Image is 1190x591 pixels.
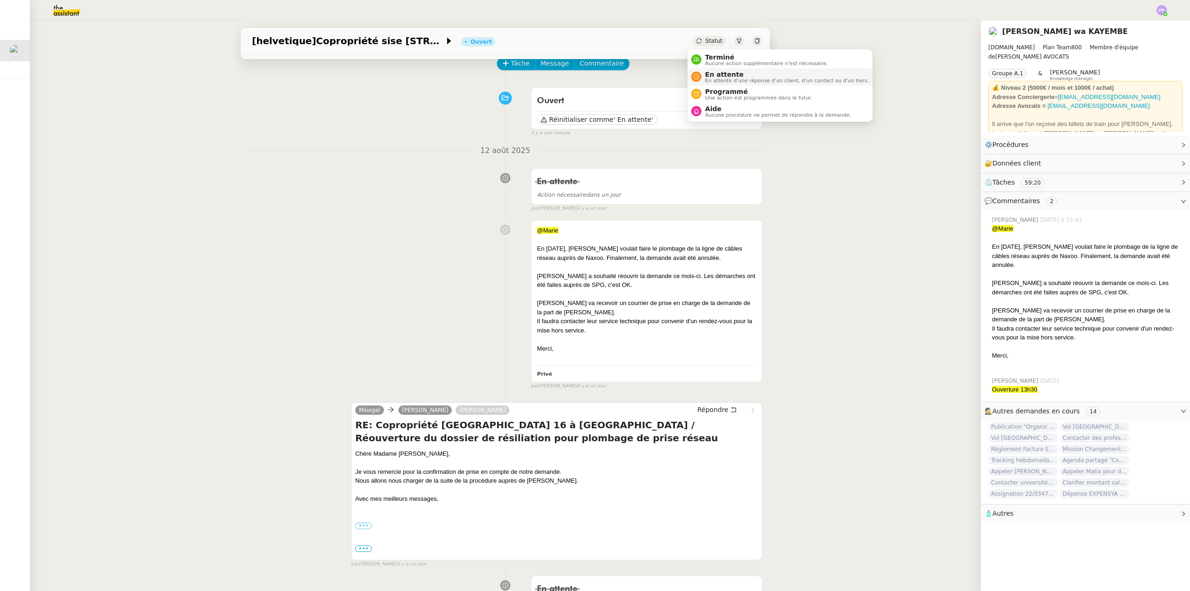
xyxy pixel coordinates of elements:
[992,120,1179,147] div: Il arrive que l'on reçoive des billets de train pour [PERSON_NAME], toujours attribuer à [PERSON_...
[705,113,851,118] span: Aucune procédure ne permet de répondre à la demande.
[537,299,756,317] div: [PERSON_NAME] va recevoir un courrier de prise en charge de la demande de la part de [PERSON_NAME].
[537,227,558,234] span: @Marie
[355,476,758,485] div: Nous allons nous charger de la suite de la procédure auprès de [PERSON_NAME].
[988,44,1035,51] span: [DOMAIN_NAME]
[537,178,577,186] span: En attente
[355,494,758,504] div: Avec mes meilleurs messages,
[1060,456,1130,465] span: Agenda partagé "Conciergerie NOK & Co"
[1060,467,1130,476] span: Appeler Matix pour dépannage broyeur
[985,510,1013,517] span: 🧴
[988,69,1027,78] nz-tag: Groupe A.1
[988,478,1058,487] span: Contacter universités pour VES Master Psychologie
[705,105,851,113] span: Aide
[355,523,372,529] label: •••
[535,57,575,70] button: Message
[988,43,1183,61] span: [PERSON_NAME] AVOCATS
[531,129,570,137] span: il y a une minute
[537,317,756,335] div: Il faudra contacter leur service technique pour convenir d'un rendez-vous pour la mise hors service.
[992,216,1040,224] span: [PERSON_NAME]
[531,382,606,390] small: [PERSON_NAME]
[988,433,1058,443] span: Vol [GEOGRAPHIC_DATA] / [GEOGRAPHIC_DATA] [DATE]
[537,371,552,377] b: Privé
[992,306,1183,324] div: [PERSON_NAME] va recevoir un courrier de prise en charge de la demande de la part de [PERSON_NAME].
[580,58,624,69] span: Commentaire
[992,242,1183,270] div: En [DATE], [PERSON_NAME] voulait faire le plombage de la ligne de câbles réseau auprès de Naxoo. ...
[355,547,758,556] div: -----
[1050,69,1100,76] span: [PERSON_NAME]
[985,407,1104,415] span: 🕵️
[992,141,1029,148] span: Procédures
[1060,489,1130,498] span: Dépense EXPENSYA - Prélèvement annuel
[252,36,444,46] span: [helvetique]Copropriété sise [STREET_ADDRESS] / résiliation prise appartement au 5ème étage
[355,545,372,552] span: •••
[992,102,1046,109] strong: Adresse Avocats =
[705,71,869,78] span: En attente
[988,489,1058,498] span: Assignation 22/0347 - [PERSON_NAME] / I Artisan - Le carré design
[470,39,492,45] div: Ouvert
[988,445,1058,454] span: Règlement Facture EDF- [DATE]
[1040,377,1061,385] span: [DATE]
[705,53,828,61] span: Terminé
[992,386,1038,393] span: Ouverture 13h30
[511,58,530,69] span: Tâche
[981,505,1190,523] div: 🧴Autres
[992,225,1013,232] span: @Marie
[1157,5,1167,15] img: svg
[397,560,426,568] span: il y a un jour
[988,422,1058,432] span: Publication "Organic Intelligence" rentrée 2025, [DATE]
[355,418,758,445] h4: RE: Copropriété [GEOGRAPHIC_DATA] 16 à [GEOGRAPHIC_DATA] / Réouverture du dossier de résiliation ...
[985,158,1045,169] span: 🔐
[981,173,1190,192] div: ⏲️Tâches 59:20
[988,27,998,37] img: users%2F47wLulqoDhMx0TTMwUcsFP5V2A23%2Favatar%2Fnokpict-removebg-preview-removebg-preview.png
[9,44,22,57] img: users%2F47wLulqoDhMx0TTMwUcsFP5V2A23%2Favatar%2Fnokpict-removebg-preview-removebg-preview.png
[705,78,869,83] span: En attente d'une réponse d'un client, d'un contact ou d'un tiers.
[355,449,758,458] div: Chère Madame [PERSON_NAME],
[1060,445,1130,454] span: Mission Changement Numéro INE Avant le [DATE] et paiement CECV
[574,57,629,70] button: Commentaire
[577,382,606,390] span: il y a un jour
[705,88,812,95] span: Programmé
[992,279,1183,297] div: [PERSON_NAME] a souhaité réouvrir la demande ce mois-ci. Les démarches ont été faites auprès de S...
[985,139,1033,150] span: ⚙️
[1047,102,1150,109] a: [EMAIL_ADDRESS][DOMAIN_NAME]
[705,61,828,66] span: Aucune action supplémentaire n'est nécessaire.
[992,93,1054,100] strong: Adresse Conciergerie
[992,159,1041,167] span: Données client
[992,84,1114,91] strong: 💰 Niveau 2 (5000€ / mois et 1000€ / achat)
[694,405,740,415] button: Répondre
[705,95,812,100] span: Une action est programmée dans le futur.
[1050,76,1093,81] span: Knowledge manager
[473,145,537,157] span: 12 août 2025
[541,58,569,69] span: Message
[697,405,728,414] span: Répondre
[985,179,1052,186] span: ⏲️
[981,192,1190,210] div: 💬Commentaires 2
[537,192,586,198] span: Action nécessaire
[1021,178,1045,187] nz-tag: 59:20
[985,197,1061,205] span: 💬
[1040,216,1084,224] span: [DATE] à 15:43
[1071,44,1082,51] span: 800
[614,115,653,124] span: ' En attente'
[537,97,564,105] span: Ouvert
[1060,478,1130,487] span: Clarifier montant salaire net/réel postdoctoral
[705,38,722,44] span: Statut
[992,179,1015,186] span: Tâches
[1060,433,1130,443] span: Contacter des professionnels pour problème WC
[402,407,449,413] span: [PERSON_NAME]
[497,57,535,70] button: Tâche
[1060,422,1130,432] span: Vol [GEOGRAPHIC_DATA] / [GEOGRAPHIC_DATA] du [DATE]
[1086,407,1100,416] nz-tag: 14
[1046,197,1058,206] nz-tag: 2
[992,197,1040,205] span: Commentaires
[1043,44,1071,51] span: Plan Team
[981,402,1190,420] div: 🕵️Autres demandes en cours 14
[531,205,606,212] small: [PERSON_NAME]
[981,136,1190,154] div: ⚙️Procédures
[981,154,1190,173] div: 🔐Données client
[1002,27,1128,36] a: [PERSON_NAME] wa KAYEMBE
[988,467,1058,476] span: Appeler [PERSON_NAME] pour commande garniture coussin
[992,351,1183,360] div: Merci,
[351,560,426,568] small: [PERSON_NAME]
[537,272,756,290] div: [PERSON_NAME] a souhaité réouvrir la demande ce mois-ci. Les démarches ont été faites auprès de S...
